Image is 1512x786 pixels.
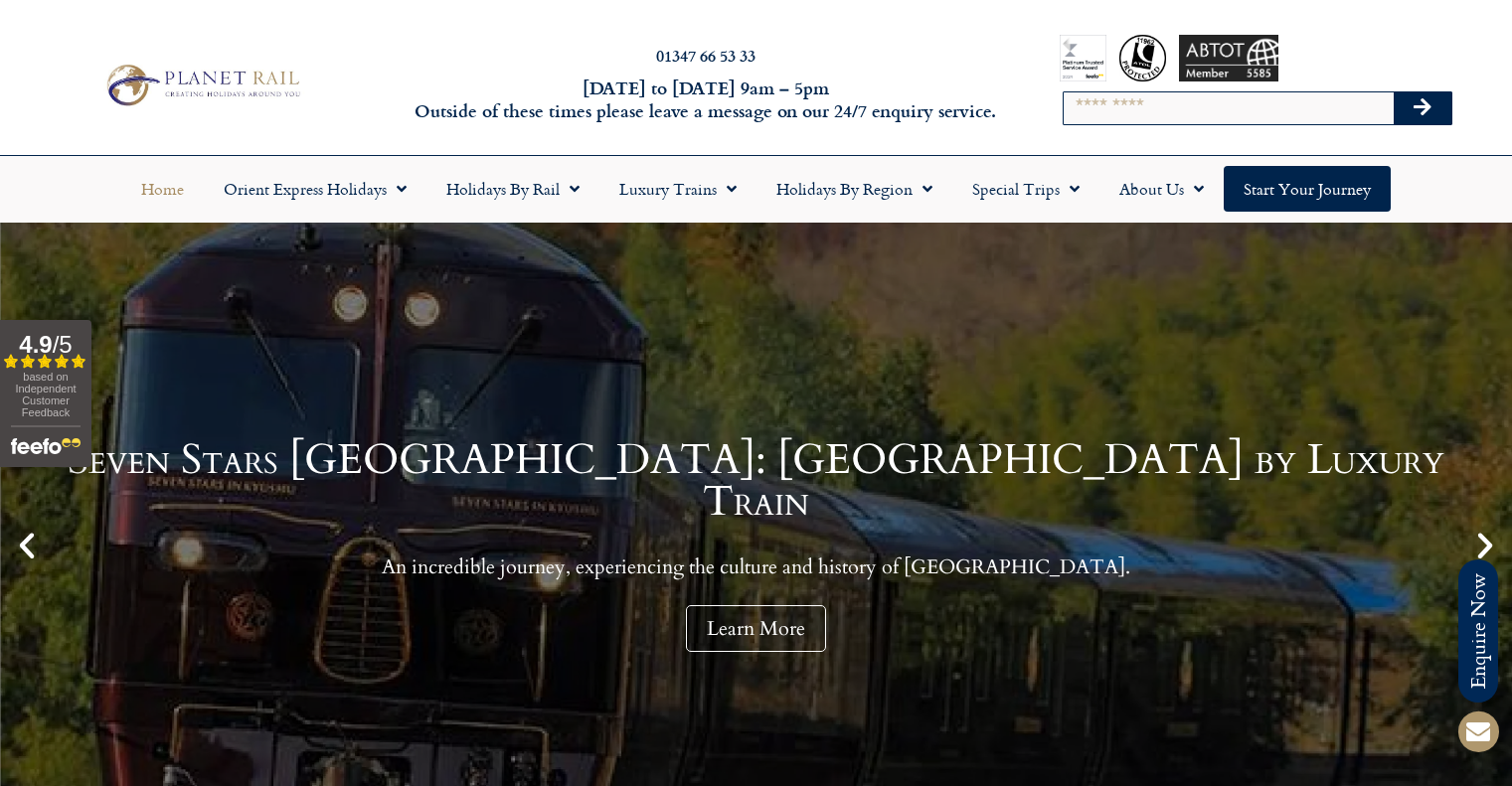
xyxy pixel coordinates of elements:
a: Holidays by Rail [426,166,599,212]
nav: Menu [10,166,1502,212]
div: Previous slide [10,529,44,562]
a: Holidays by Region [756,166,952,212]
a: Learn More [686,605,826,652]
h6: [DATE] to [DATE] 9am – 5pm Outside of these times please leave a message on our 24/7 enquiry serv... [409,77,1003,123]
p: An incredible journey, experiencing the culture and history of [GEOGRAPHIC_DATA]. [50,554,1462,579]
a: Orient Express Holidays [204,166,426,212]
a: About Us [1099,166,1224,212]
a: Luxury Trains [599,166,756,212]
button: Search [1394,92,1451,124]
a: Special Trips [952,166,1099,212]
a: 01347 66 53 33 [656,44,756,67]
h1: Seven Stars [GEOGRAPHIC_DATA]: [GEOGRAPHIC_DATA] by Luxury Train [50,439,1462,523]
a: Home [121,166,204,212]
div: Next slide [1468,529,1502,562]
a: Start your Journey [1224,166,1391,212]
img: Planet Rail Train Holidays Logo [98,60,305,110]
